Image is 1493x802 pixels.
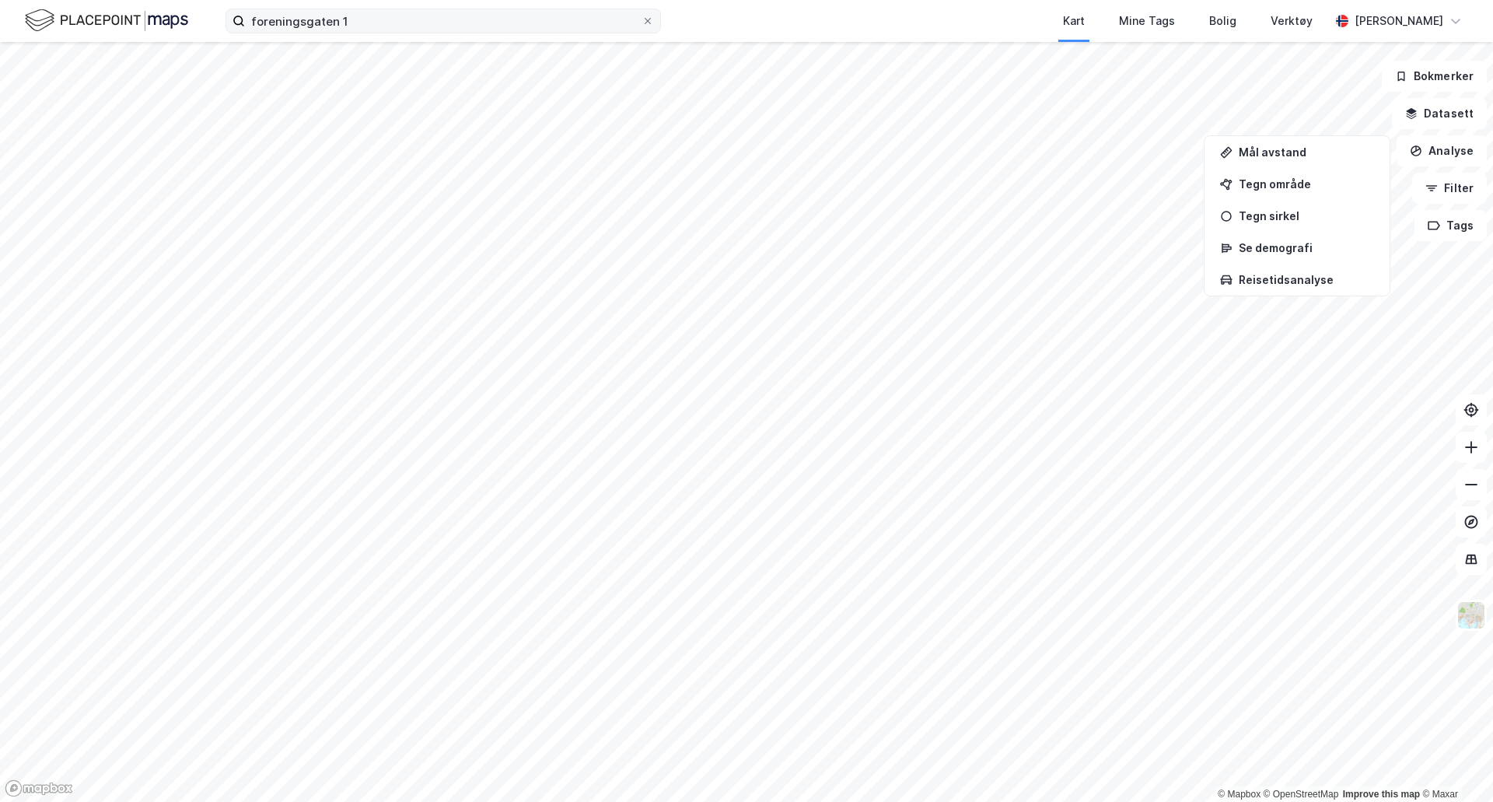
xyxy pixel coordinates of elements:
button: Analyse [1397,135,1487,166]
div: [PERSON_NAME] [1355,12,1443,30]
div: Tegn område [1239,177,1374,191]
a: Mapbox [1218,789,1260,800]
img: logo.f888ab2527a4732fd821a326f86c7f29.svg [25,7,188,34]
div: Bolig [1209,12,1236,30]
div: Mine Tags [1119,12,1175,30]
div: Verktøy [1271,12,1313,30]
div: Reisetidsanalyse [1239,273,1374,286]
button: Filter [1412,173,1487,204]
img: Z [1456,601,1486,630]
div: Tegn sirkel [1239,209,1374,222]
div: Kontrollprogram for chat [1415,727,1493,802]
a: Mapbox homepage [5,779,73,797]
iframe: Chat Widget [1415,727,1493,802]
a: OpenStreetMap [1264,789,1339,800]
button: Bokmerker [1382,61,1487,92]
div: Mål avstand [1239,145,1374,159]
div: Se demografi [1239,241,1374,254]
div: Kart [1063,12,1085,30]
input: Søk på adresse, matrikkel, gårdeiere, leietakere eller personer [245,9,642,33]
button: Tags [1414,210,1487,241]
button: Datasett [1392,98,1487,129]
a: Improve this map [1343,789,1420,800]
